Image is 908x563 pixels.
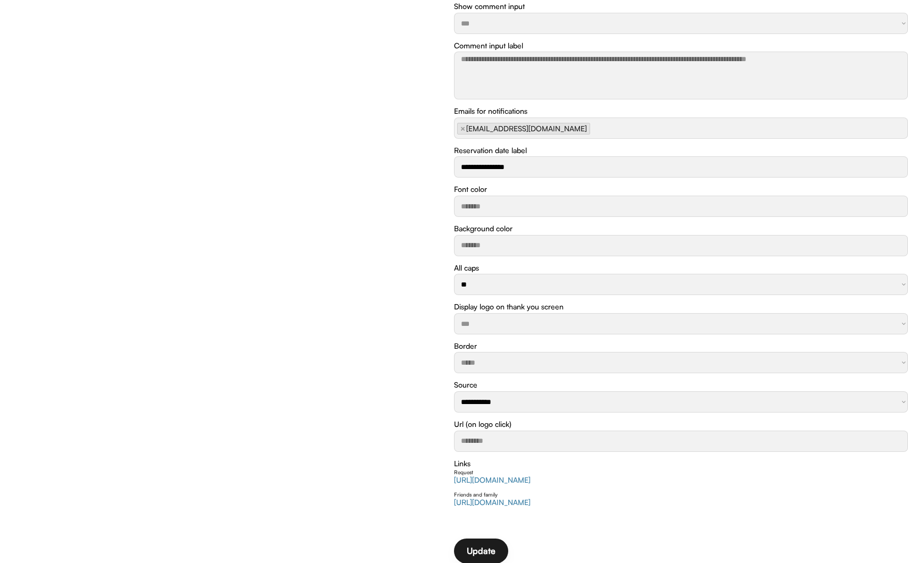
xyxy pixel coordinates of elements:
[454,492,498,497] div: Friends and family
[454,341,477,351] div: Border
[454,499,531,506] div: [URL][DOMAIN_NAME]
[454,106,527,116] div: Emails for notifications
[454,476,531,484] div: [URL][DOMAIN_NAME]
[454,539,508,563] button: Update
[454,145,527,156] div: Reservation date label
[454,497,531,508] a: [URL][DOMAIN_NAME]
[454,475,531,485] a: [URL][DOMAIN_NAME]
[454,419,511,430] div: Url (on logo click)
[454,184,487,195] div: Font color
[454,458,470,469] div: Links
[454,223,512,234] div: Background color
[454,1,525,12] div: Show comment input
[454,469,473,475] div: Request
[454,380,477,390] div: Source
[457,123,590,135] li: colum@loyalist.com
[460,125,465,132] span: ×
[454,301,564,312] div: Display logo on thank you screen
[454,263,479,273] div: All caps
[454,40,523,51] div: Comment input label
